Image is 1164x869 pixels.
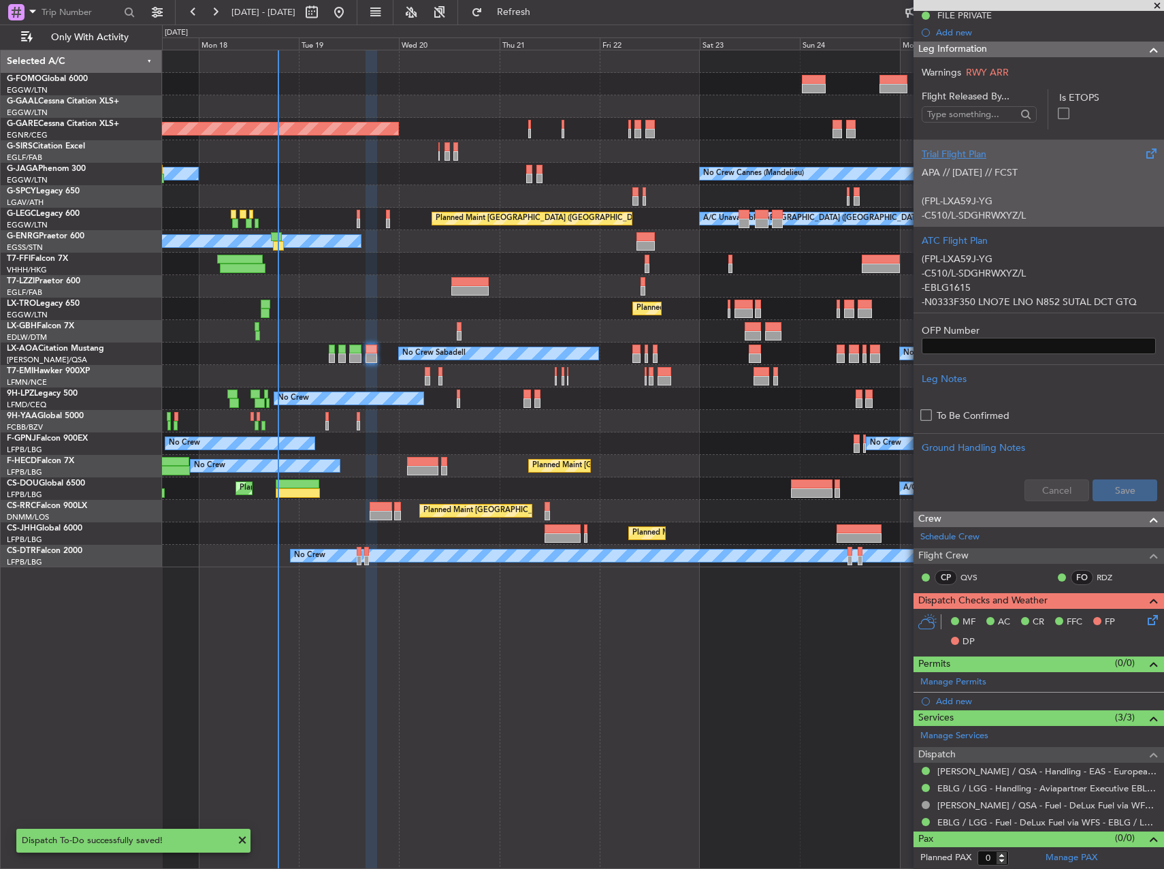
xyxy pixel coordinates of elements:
[7,142,85,151] a: G-SIRSCitation Excel
[7,142,33,151] span: G-SIRS
[870,433,901,454] div: No Crew
[7,310,48,320] a: EGGW/LTN
[7,277,80,285] a: T7-LZZIPraetor 600
[936,695,1157,707] div: Add new
[920,729,988,743] a: Manage Services
[7,287,42,298] a: EGLF/FAB
[7,412,37,420] span: 9H-YAA
[937,800,1157,811] a: [PERSON_NAME] / QSA - Fuel - DeLux Fuel via WFS - [PERSON_NAME] / QSA
[240,478,454,499] div: Planned Maint [GEOGRAPHIC_DATA] ([GEOGRAPHIC_DATA])
[22,834,230,848] div: Dispatch To-Do successfully saved!
[922,89,1037,104] span: Flight Released By...
[42,2,120,22] input: Trip Number
[1071,570,1093,585] div: FO
[918,593,1048,609] span: Dispatch Checks and Weather
[7,412,84,420] a: 9H-YAAGlobal 5000
[7,422,43,432] a: FCBB/BZV
[7,479,85,488] a: CS-DOUGlobal 6500
[199,37,299,50] div: Mon 18
[7,187,36,195] span: G-SPCY
[7,210,36,218] span: G-LEGC
[423,501,638,521] div: Planned Maint [GEOGRAPHIC_DATA] ([GEOGRAPHIC_DATA])
[7,400,46,410] a: LFMD/CEQ
[7,377,47,388] a: LFMN/NCE
[936,27,1157,38] div: Add new
[7,232,84,240] a: G-ENRGPraetor 600
[922,295,1156,323] p: -N0333F350 LNO7E LNO N852 SUTAL DCT GTQ DCT POGOL DCT LASAT DCT MOROK
[922,281,1156,295] p: -EBLG1615
[937,817,1157,828] a: EBLG / LGG - Fuel - DeLux Fuel via WFS - EBLG / LGG
[7,434,36,443] span: F-GPNJ
[900,37,1000,50] div: Mon 25
[194,456,225,476] div: No Crew
[918,548,969,564] span: Flight Crew
[7,265,47,275] a: VHHH/HKG
[7,457,37,465] span: F-HECD
[903,478,960,499] div: A/C Unavailable
[1105,616,1115,629] span: FP
[231,6,295,18] span: [DATE] - [DATE]
[7,165,86,173] a: G-JAGAPhenom 300
[1115,656,1135,670] span: (0/0)
[7,130,48,140] a: EGNR/CEG
[7,120,38,128] span: G-GARE
[963,635,975,649] span: DP
[918,657,950,672] span: Permits
[278,388,309,409] div: No Crew
[294,546,325,566] div: No Crew
[7,445,42,455] a: LFPB/LBG
[7,108,48,118] a: EGGW/LTN
[7,355,87,365] a: [PERSON_NAME]/QSA
[399,37,499,50] div: Wed 20
[7,187,80,195] a: G-SPCYLegacy 650
[7,367,33,375] span: T7-EMI
[7,345,104,353] a: LX-AOACitation Mustang
[700,37,800,50] div: Sat 23
[7,479,39,488] span: CS-DOU
[436,208,650,229] div: Planned Maint [GEOGRAPHIC_DATA] ([GEOGRAPHIC_DATA])
[918,511,941,527] span: Crew
[7,345,38,353] span: LX-AOA
[636,298,851,319] div: Planned Maint [GEOGRAPHIC_DATA] ([GEOGRAPHIC_DATA])
[800,37,900,50] div: Sun 24
[922,147,1156,161] div: Trial Flight Plan
[922,165,1156,180] p: APA // [DATE] // FCST
[7,434,88,443] a: F-GPNJFalcon 900EX
[500,37,600,50] div: Thu 21
[7,300,36,308] span: LX-TRO
[903,343,967,364] div: No Crew Sabadell
[918,42,987,57] span: Leg Information
[922,441,1156,455] div: Ground Handling Notes
[963,616,975,629] span: MF
[7,255,68,263] a: T7-FFIFalcon 7X
[7,197,44,208] a: LGAV/ATH
[703,208,924,229] div: A/C Unavailable [GEOGRAPHIC_DATA] ([GEOGRAPHIC_DATA])
[920,851,971,865] label: Planned PAX
[918,747,956,763] span: Dispatch
[7,175,48,185] a: EGGW/LTN
[7,524,36,533] span: CS-JHH
[935,570,957,585] div: CP
[7,232,39,240] span: G-ENRG
[7,502,36,510] span: CS-RRC
[703,163,804,184] div: No Crew Cannes (Mandelieu)
[7,210,80,218] a: G-LEGCLegacy 600
[532,456,747,476] div: Planned Maint [GEOGRAPHIC_DATA] ([GEOGRAPHIC_DATA])
[7,277,35,285] span: T7-LZZI
[7,75,88,83] a: G-FOMOGlobal 6000
[937,409,1009,423] label: To Be Confirmed
[7,300,80,308] a: LX-TROLegacy 650
[7,502,87,510] a: CS-RRCFalcon 900LX
[7,255,31,263] span: T7-FFI
[7,97,38,106] span: G-GAAL
[1059,91,1156,105] label: Is ETOPS
[7,165,38,173] span: G-JAGA
[299,37,399,50] div: Tue 19
[966,66,1009,79] span: RWY ARR
[922,194,1156,208] p: (FPL-LXA59J-YG
[7,220,48,230] a: EGGW/LTN
[920,676,986,689] a: Manage Permits
[1067,616,1082,629] span: FFC
[7,85,48,95] a: EGGW/LTN
[7,524,82,533] a: CS-JHHGlobal 6000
